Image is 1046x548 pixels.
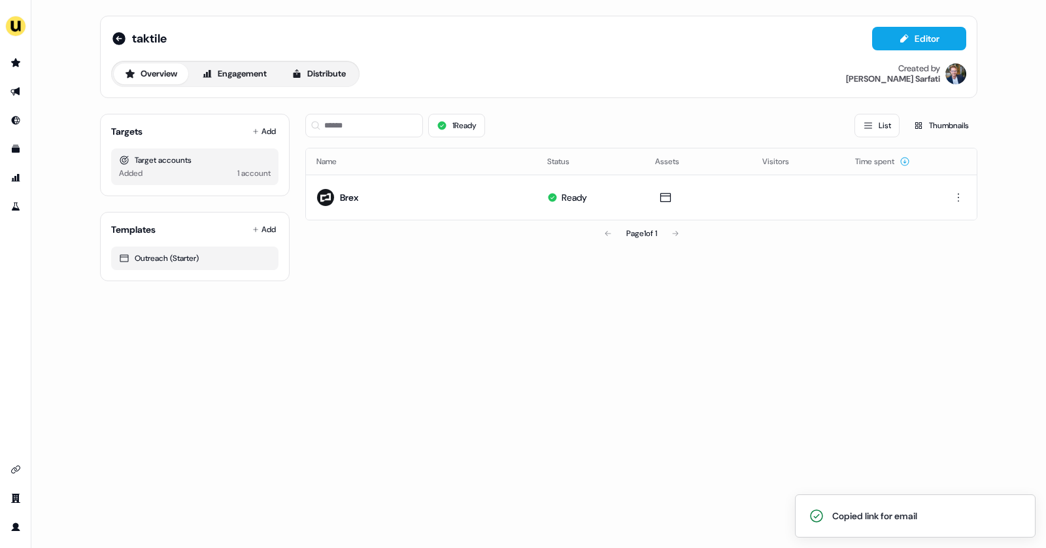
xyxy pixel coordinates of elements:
[111,125,143,138] div: Targets
[945,63,966,84] img: Yann
[5,196,26,217] a: Go to experiments
[119,252,271,265] div: Outreach (Starter)
[250,122,278,141] button: Add
[562,191,587,204] div: Ready
[237,167,271,180] div: 1 account
[5,52,26,73] a: Go to prospects
[854,114,900,137] button: List
[905,114,977,137] button: Thumbnails
[855,150,910,173] button: Time spent
[898,63,940,74] div: Created by
[132,31,167,46] span: taktile
[280,63,357,84] button: Distribute
[250,220,278,239] button: Add
[111,223,156,236] div: Templates
[114,63,188,84] button: Overview
[5,517,26,538] a: Go to profile
[832,509,917,522] div: Copied link for email
[547,150,585,173] button: Status
[5,488,26,509] a: Go to team
[119,154,271,167] div: Target accounts
[5,167,26,188] a: Go to attribution
[5,110,26,131] a: Go to Inbound
[872,33,966,47] a: Editor
[626,227,657,240] div: Page 1 of 1
[119,167,143,180] div: Added
[428,114,485,137] button: 1Ready
[316,150,352,173] button: Name
[762,150,805,173] button: Visitors
[191,63,278,84] button: Engagement
[5,139,26,160] a: Go to templates
[5,81,26,102] a: Go to outbound experience
[872,27,966,50] button: Editor
[846,74,940,84] div: [PERSON_NAME] Sarfati
[5,459,26,480] a: Go to integrations
[340,191,358,204] div: Brex
[645,148,752,175] th: Assets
